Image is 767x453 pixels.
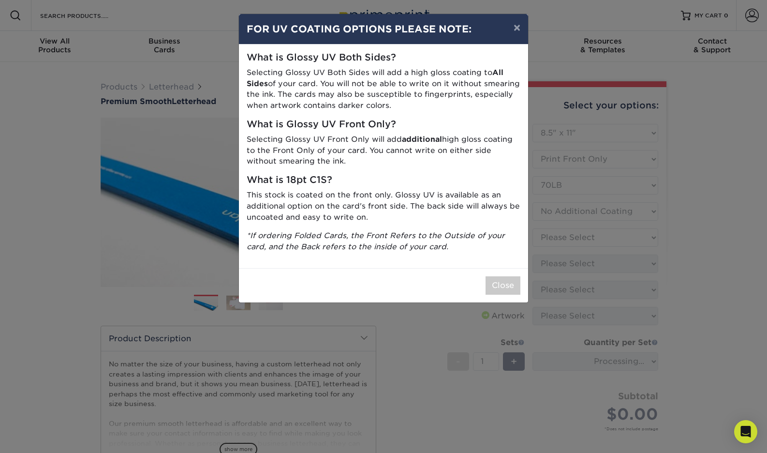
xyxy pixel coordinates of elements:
i: *If ordering Folded Cards, the Front Refers to the Outside of your card, and the Back refers to t... [247,231,505,251]
strong: additional [402,135,442,144]
p: This stock is coated on the front only. Glossy UV is available as an additional option on the car... [247,190,520,223]
strong: All Sides [247,68,503,88]
button: Close [486,276,520,295]
button: × [506,14,528,41]
p: Selecting Glossy UV Both Sides will add a high gloss coating to of your card. You will not be abl... [247,67,520,111]
h4: FOR UV COATING OPTIONS PLEASE NOTE: [247,22,520,36]
div: Open Intercom Messenger [734,420,757,443]
h5: What is Glossy UV Front Only? [247,119,520,130]
h5: What is Glossy UV Both Sides? [247,52,520,63]
p: Selecting Glossy UV Front Only will add high gloss coating to the Front Only of your card. You ca... [247,134,520,167]
h5: What is 18pt C1S? [247,175,520,186]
